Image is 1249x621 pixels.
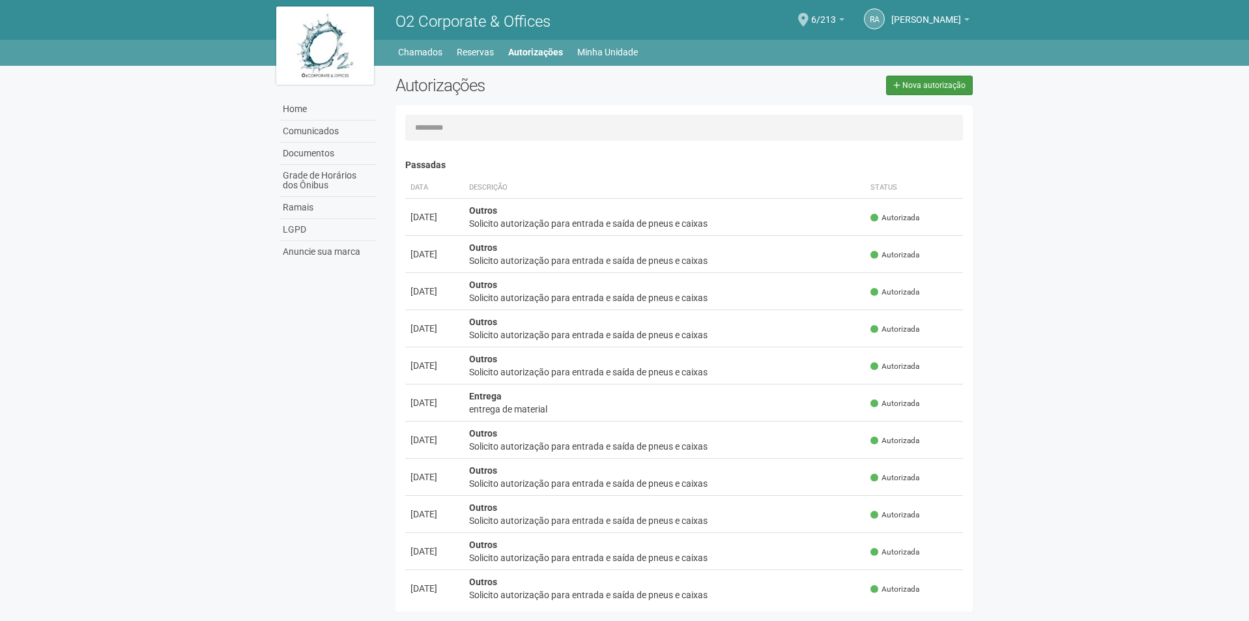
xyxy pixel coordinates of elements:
[280,219,376,241] a: LGPD
[280,143,376,165] a: Documentos
[870,212,919,224] span: Autorizada
[469,428,497,439] strong: Outros
[410,396,459,409] div: [DATE]
[469,551,861,564] div: Solicito autorização para entrada e saída de pneus e caixas
[870,361,919,372] span: Autorizada
[811,2,836,25] span: 6/213
[464,177,866,199] th: Descrição
[280,241,376,263] a: Anuncie sua marca
[870,510,919,521] span: Autorizada
[870,324,919,335] span: Autorizada
[811,16,844,27] a: 6/213
[870,250,919,261] span: Autorizada
[469,440,861,453] div: Solicito autorização para entrada e saída de pneus e caixas
[469,514,861,527] div: Solicito autorização para entrada e saída de pneus e caixas
[410,582,459,595] div: [DATE]
[864,8,885,29] a: RA
[577,43,638,61] a: Minha Unidade
[469,328,861,341] div: Solicito autorização para entrada e saída de pneus e caixas
[280,197,376,219] a: Ramais
[410,545,459,558] div: [DATE]
[902,81,966,90] span: Nova autorização
[410,285,459,298] div: [DATE]
[280,121,376,143] a: Comunicados
[870,398,919,409] span: Autorizada
[469,317,497,327] strong: Outros
[469,540,497,550] strong: Outros
[457,43,494,61] a: Reservas
[469,366,861,379] div: Solicito autorização para entrada e saída de pneus e caixas
[410,470,459,484] div: [DATE]
[891,16,969,27] a: [PERSON_NAME]
[410,322,459,335] div: [DATE]
[469,254,861,267] div: Solicito autorização para entrada e saída de pneus e caixas
[870,435,919,446] span: Autorizada
[469,588,861,601] div: Solicito autorização para entrada e saída de pneus e caixas
[469,391,502,401] strong: Entrega
[469,477,861,490] div: Solicito autorização para entrada e saída de pneus e caixas
[469,280,497,290] strong: Outros
[891,2,961,25] span: ROSANGELA APARECIDA SANTOS HADDAD
[469,465,497,476] strong: Outros
[410,359,459,372] div: [DATE]
[469,577,497,587] strong: Outros
[405,177,464,199] th: Data
[469,242,497,253] strong: Outros
[469,502,497,513] strong: Outros
[280,165,376,197] a: Grade de Horários dos Ônibus
[395,76,674,95] h2: Autorizações
[469,205,497,216] strong: Outros
[395,12,551,31] span: O2 Corporate & Offices
[280,98,376,121] a: Home
[410,433,459,446] div: [DATE]
[469,354,497,364] strong: Outros
[870,287,919,298] span: Autorizada
[405,160,964,170] h4: Passadas
[398,43,442,61] a: Chamados
[870,472,919,484] span: Autorizada
[508,43,563,61] a: Autorizações
[469,291,861,304] div: Solicito autorização para entrada e saída de pneus e caixas
[410,248,459,261] div: [DATE]
[886,76,973,95] a: Nova autorização
[870,547,919,558] span: Autorizada
[410,210,459,224] div: [DATE]
[865,177,963,199] th: Status
[276,7,374,85] img: logo.jpg
[469,217,861,230] div: Solicito autorização para entrada e saída de pneus e caixas
[870,584,919,595] span: Autorizada
[410,508,459,521] div: [DATE]
[469,403,861,416] div: entrega de material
